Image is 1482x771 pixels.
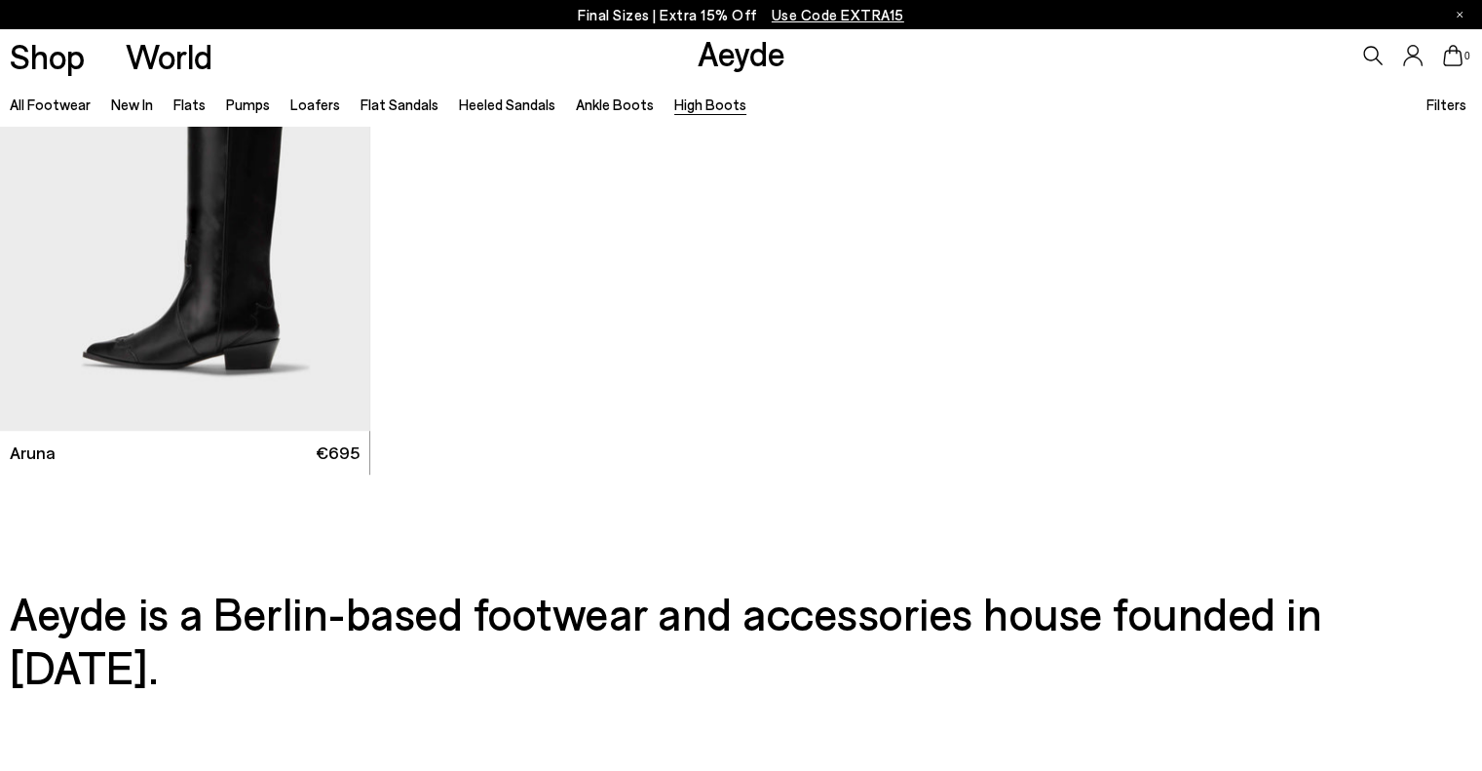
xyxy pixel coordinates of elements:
[10,441,56,465] span: Aruna
[1443,45,1463,66] a: 0
[173,96,206,113] a: Flats
[1426,96,1466,113] span: Filters
[111,96,153,113] a: New In
[459,96,555,113] a: Heeled Sandals
[1463,51,1472,61] span: 0
[10,39,85,73] a: Shop
[290,96,340,113] a: Loafers
[10,96,91,113] a: All Footwear
[772,6,904,23] span: Navigate to /collections/ss25-final-sizes
[674,96,746,113] a: High Boots
[361,96,438,113] a: Flat Sandals
[576,96,654,113] a: Ankle Boots
[316,441,360,465] span: €695
[10,586,1471,693] h3: Aeyde is a Berlin-based footwear and accessories house founded in [DATE].
[578,3,904,27] p: Final Sizes | Extra 15% Off
[126,39,212,73] a: World
[226,96,270,113] a: Pumps
[698,32,785,73] a: Aeyde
